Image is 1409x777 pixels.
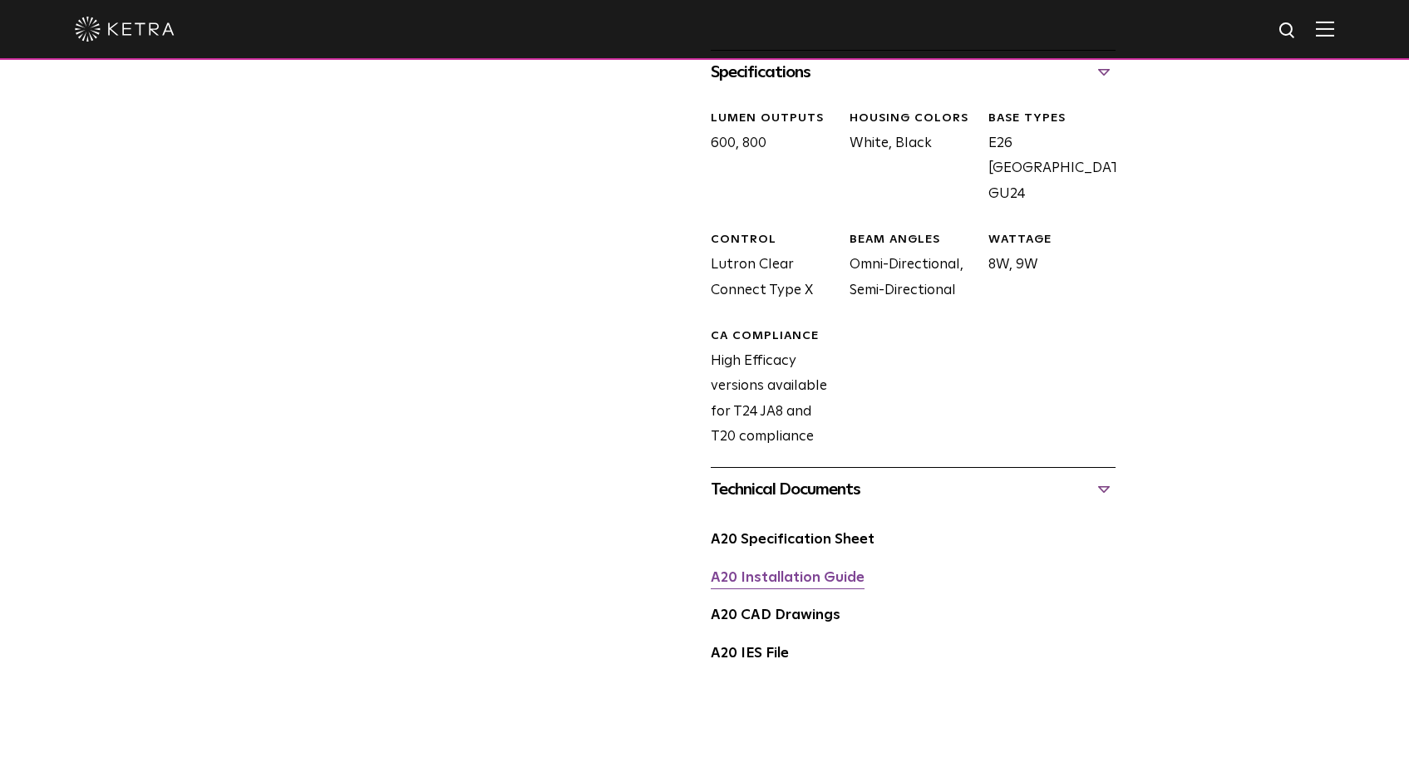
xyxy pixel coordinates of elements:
[711,571,865,585] a: A20 Installation Guide
[711,111,837,127] div: LUMEN OUTPUTS
[711,608,840,622] a: A20 CAD Drawings
[837,232,976,303] div: Omni-Directional, Semi-Directional
[976,232,1115,303] div: 8W, 9W
[837,111,976,207] div: White, Black
[711,476,1116,503] div: Technical Documents
[711,328,837,345] div: CA Compliance
[711,533,874,547] a: A20 Specification Sheet
[75,17,175,42] img: ketra-logo-2019-white
[850,111,976,127] div: HOUSING COLORS
[698,111,837,207] div: 600, 800
[988,111,1115,127] div: BASE TYPES
[711,59,1116,86] div: Specifications
[698,232,837,303] div: Lutron Clear Connect Type X
[711,232,837,248] div: CONTROL
[711,647,789,661] a: A20 IES File
[1278,21,1298,42] img: search icon
[850,232,976,248] div: BEAM ANGLES
[988,232,1115,248] div: WATTAGE
[1316,21,1334,37] img: Hamburger%20Nav.svg
[976,111,1115,207] div: E26 [GEOGRAPHIC_DATA], GU24
[698,328,837,450] div: High Efficacy versions available for T24 JA8 and T20 compliance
